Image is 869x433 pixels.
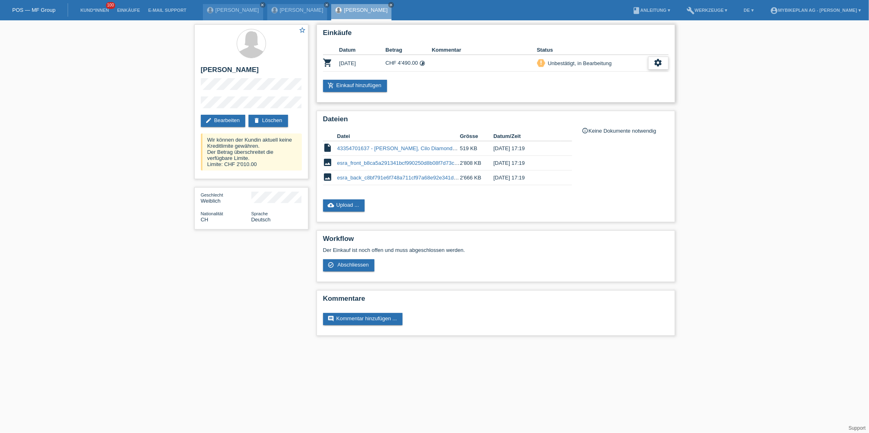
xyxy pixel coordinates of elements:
[582,127,669,134] div: Keine Dokumente notwendig
[251,216,271,223] span: Deutsch
[201,192,223,197] span: Geschlecht
[323,235,669,247] h2: Workflow
[144,8,191,13] a: E-Mail Support
[632,7,640,15] i: book
[201,192,251,204] div: Weiblich
[460,131,493,141] th: Grösse
[323,313,403,325] a: commentKommentar hinzufügen ...
[385,45,432,55] th: Betrag
[201,216,209,223] span: Schweiz
[106,2,116,9] span: 100
[253,117,260,124] i: delete
[323,295,669,307] h2: Kommentare
[460,141,493,156] td: 519 KB
[328,82,334,89] i: add_shopping_cart
[460,171,493,185] td: 2'666 KB
[582,127,589,134] i: info_outline
[337,262,369,268] span: Abschliessen
[628,8,674,13] a: bookAnleitung ▾
[766,8,865,13] a: account_circleMybikeplan AG - [PERSON_NAME] ▾
[251,211,268,216] span: Sprache
[323,29,669,41] h2: Einkäufe
[740,8,758,13] a: DE ▾
[76,8,113,13] a: Kund*innen
[339,45,386,55] th: Datum
[323,143,333,153] i: insert_drive_file
[537,45,648,55] th: Status
[849,425,866,431] a: Support
[493,156,560,171] td: [DATE] 17:19
[328,202,334,208] i: cloud_upload
[12,7,55,13] a: POS — MF Group
[299,26,306,35] a: star_border
[201,66,302,78] h2: [PERSON_NAME]
[280,7,323,13] a: [PERSON_NAME]
[493,171,560,185] td: [DATE] 17:19
[419,60,425,66] i: Fixe Raten (36 Raten)
[323,58,333,68] i: POSP00027058
[324,2,330,8] a: close
[493,131,560,141] th: Datum/Zeit
[261,3,265,7] i: close
[770,7,778,15] i: account_circle
[216,7,259,13] a: [PERSON_NAME]
[344,7,387,13] a: [PERSON_NAME]
[385,55,432,72] td: CHF 4'490.00
[328,315,334,322] i: comment
[249,115,288,127] a: deleteLöschen
[686,7,695,15] i: build
[201,211,223,216] span: Nationalität
[323,172,333,182] i: image
[389,3,393,7] i: close
[328,262,334,268] i: check_circle_outline
[299,26,306,34] i: star_border
[432,45,537,55] th: Kommentar
[201,115,246,127] a: editBearbeiten
[337,175,465,181] a: esra_back_c8bf791e6f748a711cf97a68e92e341d.jpeg
[323,157,333,167] i: image
[201,133,302,171] div: Wir können der Kundin aktuell keine Kreditlimite gewähren. Der Betrag überschreitet die verfügbar...
[323,115,669,127] h2: Dateien
[339,55,386,72] td: [DATE]
[113,8,144,13] a: Einkäufe
[337,131,460,141] th: Datei
[546,59,612,68] div: Unbestätigt, in Bearbeitung
[323,80,387,92] a: add_shopping_cartEinkauf hinzufügen
[260,2,266,8] a: close
[682,8,732,13] a: buildWerkzeuge ▾
[323,247,669,253] p: Der Einkauf ist noch offen und muss abgeschlossen werden.
[538,60,544,66] i: priority_high
[323,259,375,271] a: check_circle_outline Abschliessen
[323,199,365,212] a: cloud_uploadUpload ...
[460,156,493,171] td: 2'808 KB
[654,58,663,67] i: settings
[325,3,329,7] i: close
[388,2,394,8] a: close
[206,117,212,124] i: edit
[493,141,560,156] td: [DATE] 17:19
[337,160,466,166] a: esra_front_b8ca5a291341bcf990250d8b08f7d73c.jpeg
[337,145,497,151] a: 43354701637 - [PERSON_NAME], Cilo Diamondcross CXF°05+.pdf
